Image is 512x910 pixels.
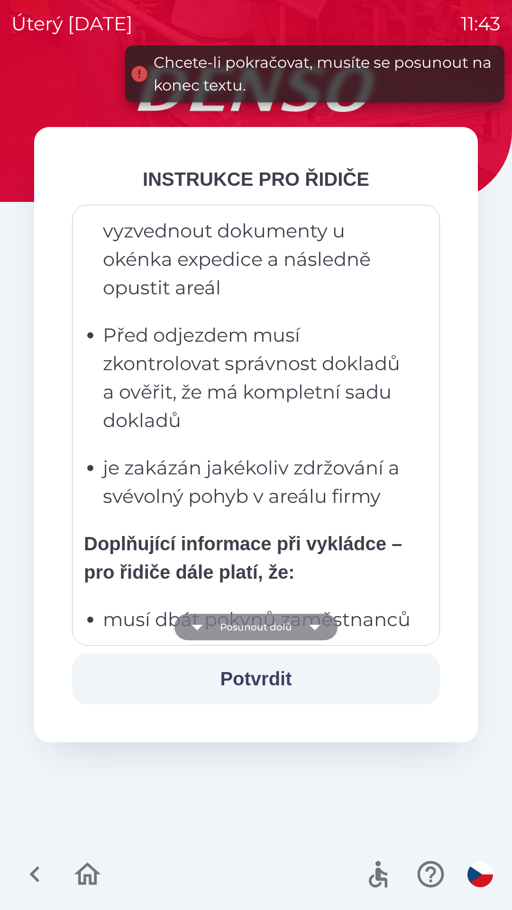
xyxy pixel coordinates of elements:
[11,9,133,38] p: úterý [DATE]
[461,9,501,38] p: 11:43
[103,454,415,510] p: je zakázán jakékoliv zdržování a svévolný pohyb v areálu firmy
[103,160,415,302] p: po odbavení uvolnit manipulační prostor a vyzvednout dokumenty u okénka expedice a následně opust...
[467,862,493,887] img: cs flag
[154,51,495,97] div: Chcete-li pokračovat, musíte se posunout na konec textu.
[72,653,440,704] button: Potvrdit
[174,614,338,640] button: Posunout dolů
[103,321,415,435] p: Před odjezdem musí zkontrolovat správnost dokladů a ověřit, že má kompletní sadu dokladů
[34,66,478,112] img: Logo
[72,165,440,193] div: INSTRUKCE PRO ŘIDIČE
[84,533,402,582] strong: Doplňující informace při vykládce – pro řidiče dále platí, že:
[103,605,415,662] p: musí dbát pokynů zaměstnanců skladu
